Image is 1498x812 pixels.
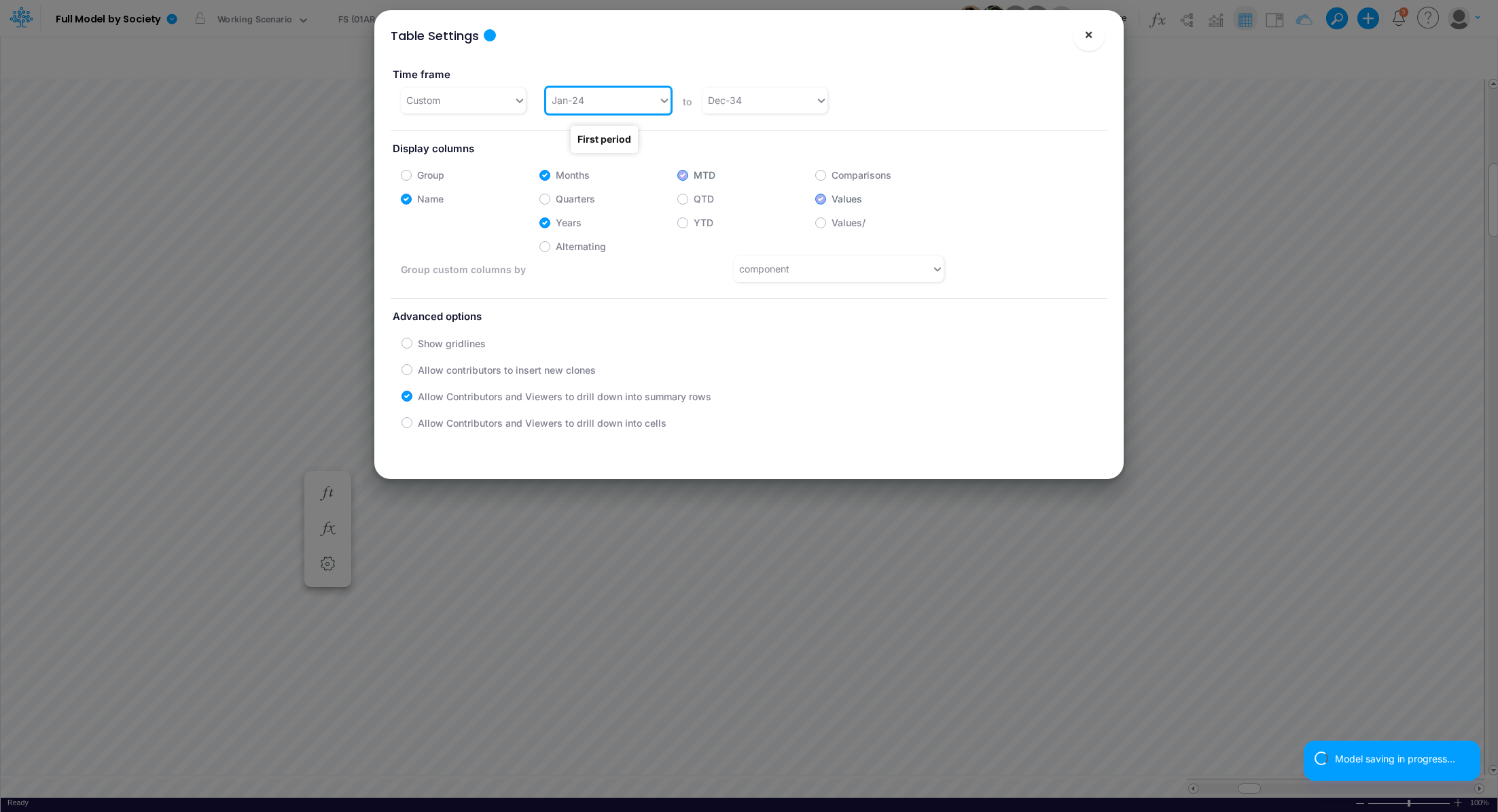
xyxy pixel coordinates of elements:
[556,239,606,253] label: Alternating
[832,192,862,206] label: Values
[1073,18,1105,51] button: Close
[417,168,444,182] label: Group
[552,93,584,107] div: Jan-24
[556,192,595,206] label: Quarters
[418,336,486,351] label: Show gridlines
[391,304,1107,330] label: Advanced options
[418,363,596,377] label: Allow contributors to insert new clones
[391,27,479,45] div: Table Settings
[1084,26,1093,42] span: ×
[708,93,742,107] div: Dec-34
[694,192,714,206] label: QTD
[391,63,738,88] label: Time frame
[1335,752,1469,766] div: Model saving in progress...
[832,168,891,182] label: Comparisons
[832,215,866,230] label: Values/
[556,215,582,230] label: Years
[484,29,496,41] div: Tooltip anchor
[401,262,585,277] label: Group custom columns by
[417,192,444,206] label: Name
[739,262,789,276] div: component
[406,93,440,107] div: Custom
[391,137,1107,162] label: Display columns
[694,215,713,230] label: YTD
[694,168,715,182] label: MTD
[418,389,711,404] label: Allow Contributors and Viewers to drill down into summary rows
[681,94,692,109] label: to
[418,416,666,430] label: Allow Contributors and Viewers to drill down into cells
[577,133,631,145] strong: First period
[556,168,590,182] label: Months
